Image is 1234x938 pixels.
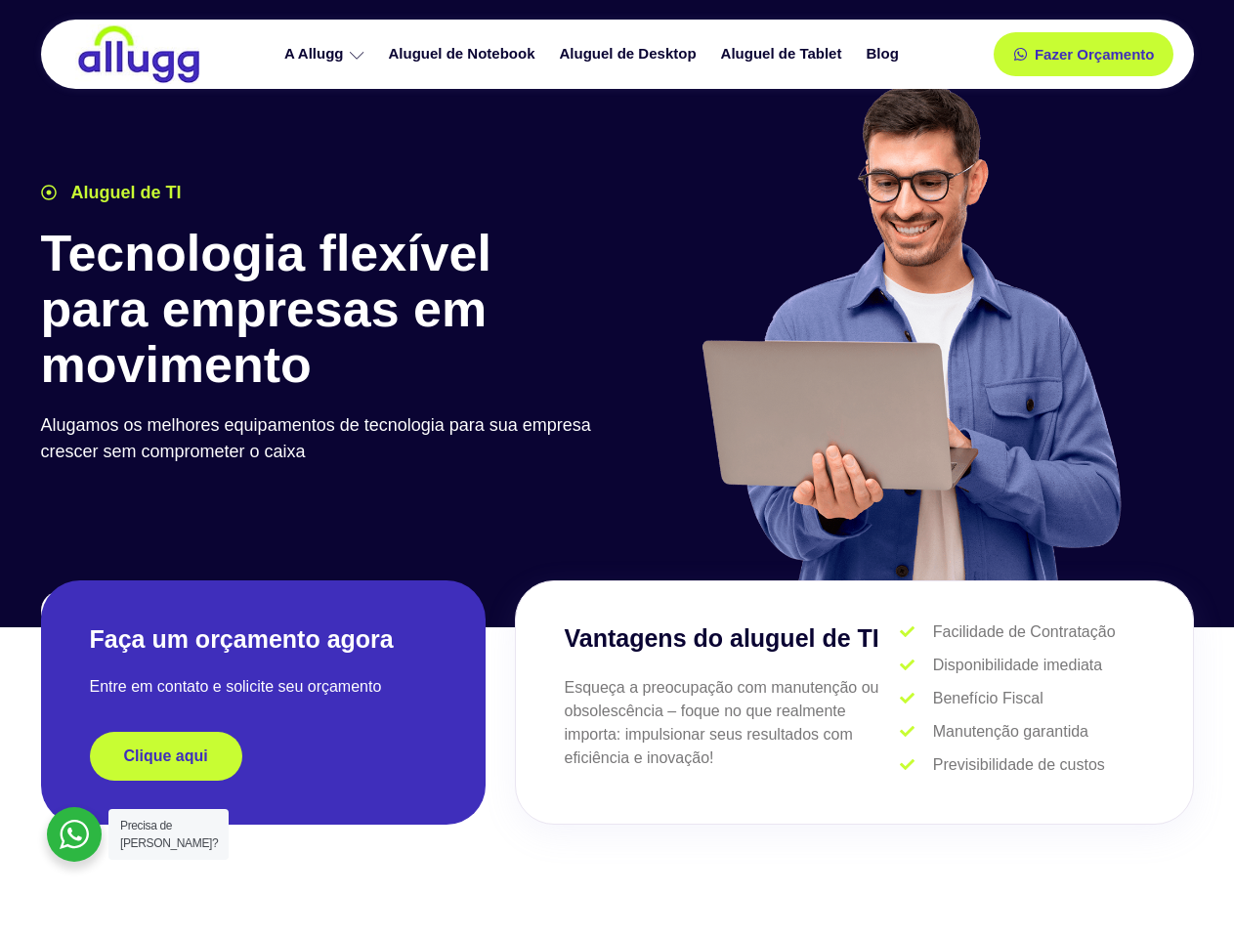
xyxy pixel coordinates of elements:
h2: Faça um orçamento agora [90,623,437,656]
span: Aluguel de TI [66,180,182,206]
span: Facilidade de Contratação [928,620,1116,644]
a: Blog [856,37,913,71]
span: Precisa de [PERSON_NAME]? [120,819,218,850]
a: Aluguel de Tablet [711,37,857,71]
img: locação de TI é Allugg [75,24,202,84]
h3: Vantagens do aluguel de TI [565,620,901,658]
a: A Allugg [275,37,379,71]
span: Manutenção garantida [928,720,1088,744]
span: Clique aqui [124,748,208,764]
p: Alugamos os melhores equipamentos de tecnologia para sua empresa crescer sem comprometer o caixa [41,412,608,465]
a: Clique aqui [90,732,242,781]
a: Aluguel de Notebook [379,37,550,71]
span: Fazer Orçamento [1035,47,1155,62]
p: Entre em contato e solicite seu orçamento [90,675,437,699]
span: Previsibilidade de custos [928,753,1105,777]
h1: Tecnologia flexível para empresas em movimento [41,226,608,394]
p: Esqueça a preocupação com manutenção ou obsolescência – foque no que realmente importa: impulsion... [565,676,901,770]
span: Disponibilidade imediata [928,654,1102,677]
a: Fazer Orçamento [994,32,1174,76]
a: Aluguel de Desktop [550,37,711,71]
iframe: Chat Widget [1136,844,1234,938]
span: Benefício Fiscal [928,687,1043,710]
img: aluguel de ti para startups [695,82,1126,580]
